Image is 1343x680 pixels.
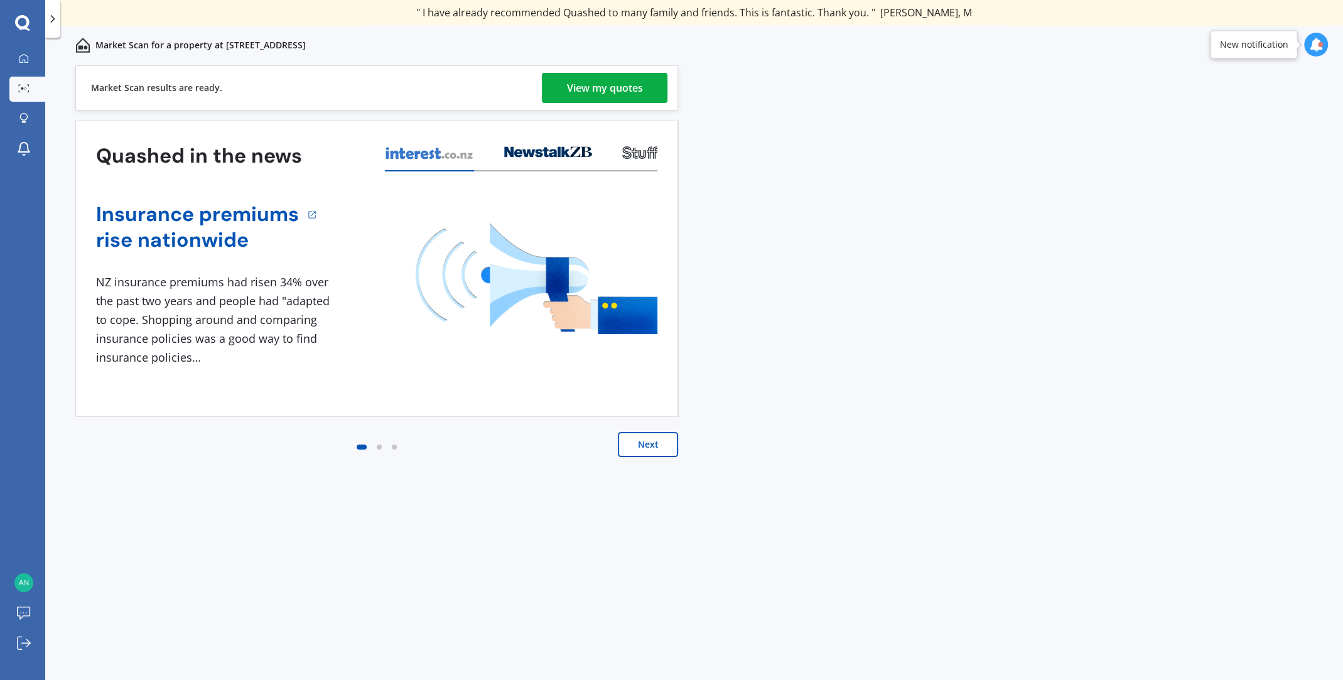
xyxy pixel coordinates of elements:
button: Next [618,432,678,457]
div: View my quotes [567,73,643,103]
h3: Quashed in the news [96,143,302,169]
a: View my quotes [542,73,667,103]
p: Market Scan for a property at [STREET_ADDRESS] [95,39,306,51]
div: NZ insurance premiums had risen 34% over the past two years and people had "adapted to cope. Shop... [96,273,335,367]
div: Market Scan results are ready. [91,66,222,110]
div: New notification [1219,38,1288,51]
img: fb5e85511c0b8fab71d21fff789536dc [14,573,33,592]
img: media image [416,223,657,334]
img: home-and-contents.b802091223b8502ef2dd.svg [75,38,90,53]
a: Insurance premiums [96,202,299,227]
a: rise nationwide [96,227,299,253]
